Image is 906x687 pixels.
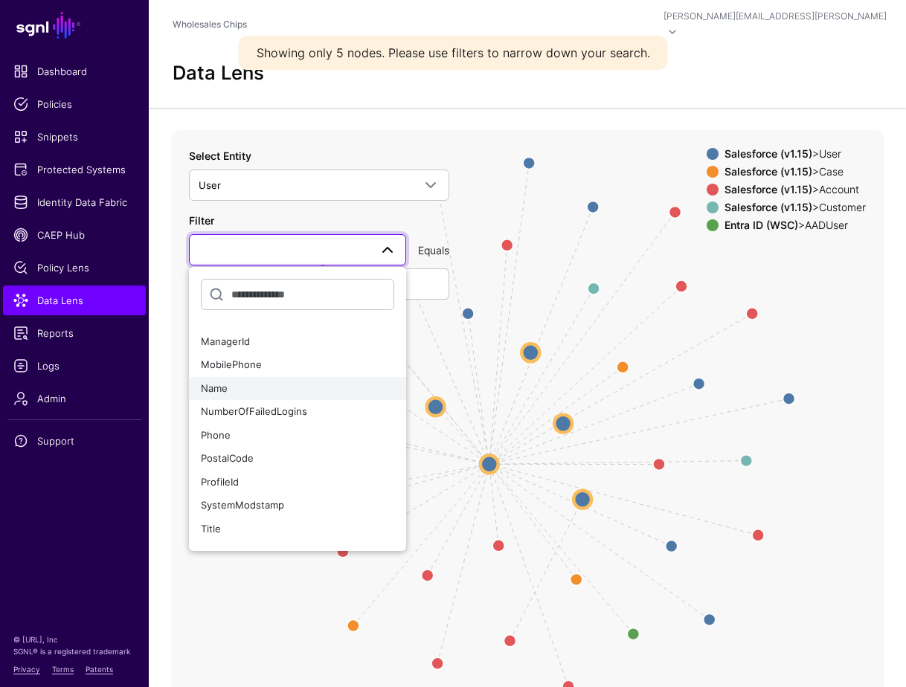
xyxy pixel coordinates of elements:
[13,326,135,341] span: Reports
[722,184,869,196] div: > Account
[189,148,251,164] label: Select Entity
[3,155,146,184] a: Protected Systems
[13,129,135,144] span: Snippets
[725,201,812,213] strong: Salesforce (v1.15)
[13,260,135,275] span: Policy Lens
[189,541,406,564] button: Username
[52,665,74,674] a: Terms
[189,213,214,228] label: Filter
[725,183,812,196] strong: Salesforce (v1.15)
[189,447,406,471] button: PostalCode
[13,358,135,373] span: Logs
[13,391,135,406] span: Admin
[199,179,221,191] span: User
[3,384,146,413] a: Admin
[201,452,254,464] span: PostalCode
[173,62,264,85] h2: Data Lens
[13,665,40,674] a: Privacy
[725,165,812,178] strong: Salesforce (v1.15)
[3,351,146,381] a: Logs
[201,523,221,535] span: Title
[664,10,887,23] div: [PERSON_NAME][EMAIL_ADDRESS][PERSON_NAME]
[189,330,406,354] button: ManagerId
[722,219,869,231] div: > AADUser
[201,499,284,511] span: SystemModstamp
[13,64,135,79] span: Dashboard
[189,494,406,517] button: SystemModstamp
[3,318,146,348] a: Reports
[3,220,146,250] a: CAEP Hub
[722,166,869,178] div: > Case
[201,429,231,441] span: Phone
[239,36,668,70] div: Showing only 5 nodes. Please use filters to narrow down your search.
[189,424,406,448] button: Phone
[13,97,135,112] span: Policies
[13,433,135,448] span: Support
[201,382,228,394] span: Name
[86,665,113,674] a: Patents
[189,400,406,424] button: NumberOfFailedLogins
[189,471,406,494] button: ProfileId
[9,9,140,42] a: SGNL
[13,195,135,210] span: Identity Data Fabric
[13,633,135,645] p: © [URL], Inc
[722,201,869,213] div: > Customer
[13,228,135,242] span: CAEP Hub
[173,19,247,30] a: Wholesales Chips
[201,476,239,488] span: ProfileId
[3,122,146,152] a: Snippets
[189,517,406,541] button: Title
[725,147,812,160] strong: Salesforce (v1.15)
[3,187,146,217] a: Identity Data Fabric
[201,405,307,417] span: NumberOfFailedLogins
[412,242,455,258] div: Equals
[13,293,135,308] span: Data Lens
[3,253,146,283] a: Policy Lens
[201,335,250,347] span: ManagerId
[189,353,406,377] button: MobilePhone
[3,286,146,315] a: Data Lens
[13,162,135,177] span: Protected Systems
[725,219,798,231] strong: Entra ID (WSC)
[3,89,146,119] a: Policies
[722,148,869,160] div: > User
[201,358,262,370] span: MobilePhone
[3,57,146,86] a: Dashboard
[13,645,135,657] p: SGNL® is a registered trademark
[189,377,406,401] button: Name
